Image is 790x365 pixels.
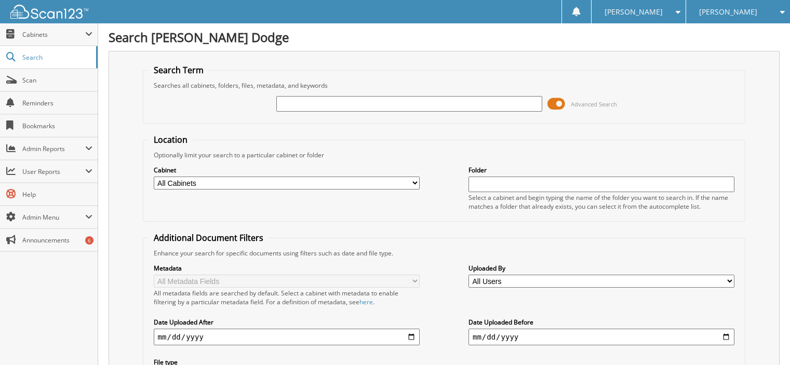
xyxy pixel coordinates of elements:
legend: Search Term [149,64,209,76]
div: All metadata fields are searched by default. Select a cabinet with metadata to enable filtering b... [154,289,420,306]
div: Searches all cabinets, folders, files, metadata, and keywords [149,81,740,90]
span: Admin Reports [22,144,85,153]
div: Select a cabinet and begin typing the name of the folder you want to search in. If the name match... [468,193,734,211]
iframe: Chat Widget [738,315,790,365]
span: Bookmarks [22,121,92,130]
span: Reminders [22,99,92,107]
span: Help [22,190,92,199]
span: [PERSON_NAME] [699,9,757,15]
img: scan123-logo-white.svg [10,5,88,19]
span: Announcements [22,236,92,245]
div: 6 [85,236,93,245]
div: Enhance your search for specific documents using filters such as date and file type. [149,249,740,258]
span: [PERSON_NAME] [605,9,663,15]
span: Search [22,53,91,62]
span: Cabinets [22,30,85,39]
label: Cabinet [154,166,420,174]
label: Date Uploaded After [154,318,420,327]
span: Admin Menu [22,213,85,222]
span: Advanced Search [571,100,617,108]
input: start [154,329,420,345]
legend: Location [149,134,193,145]
label: Uploaded By [468,264,734,273]
label: Date Uploaded Before [468,318,734,327]
div: Optionally limit your search to a particular cabinet or folder [149,151,740,159]
label: Folder [468,166,734,174]
a: here [359,298,373,306]
h1: Search [PERSON_NAME] Dodge [109,29,780,46]
legend: Additional Document Filters [149,232,269,244]
input: end [468,329,734,345]
span: User Reports [22,167,85,176]
span: Scan [22,76,92,85]
label: Metadata [154,264,420,273]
